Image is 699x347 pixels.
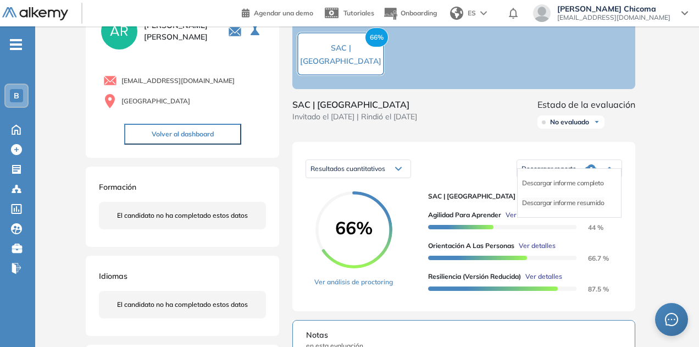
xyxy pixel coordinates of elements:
[144,20,215,43] span: [PERSON_NAME] [PERSON_NAME]
[14,91,19,100] span: B
[506,210,542,220] span: Ver detalles
[522,197,604,208] li: Descargar informe resumido
[292,111,417,123] span: Invitado el [DATE] | Rindió el [DATE]
[121,96,190,106] span: [GEOGRAPHIC_DATA]
[2,7,68,21] img: Logo
[575,254,609,262] span: 66.7 %
[121,76,235,86] span: [EMAIL_ADDRESS][DOMAIN_NAME]
[575,223,603,232] span: 44 %
[521,272,562,282] button: Ver detalles
[99,182,136,192] span: Formación
[428,210,501,220] span: Agilidad para Aprender
[310,164,385,173] span: Resultados cuantitativos
[306,329,622,341] span: Notas
[428,241,514,251] span: Orientación a las personas
[550,118,589,126] span: No evaluado
[557,13,670,22] span: [EMAIL_ADDRESS][DOMAIN_NAME]
[428,272,521,282] span: Resiliencia (versión reducida)
[315,219,392,236] span: 66%
[365,27,389,47] span: 66%
[519,241,556,251] span: Ver detalles
[514,241,556,251] button: Ver detalles
[501,210,542,220] button: Ver detalles
[401,9,437,17] span: Onboarding
[525,272,562,282] span: Ver detalles
[300,43,381,66] span: SAC | [GEOGRAPHIC_DATA]
[522,178,603,189] li: Descargar informe completo
[99,271,127,281] span: Idiomas
[99,11,140,52] img: PROFILE_MENU_LOGO_USER
[343,9,374,17] span: Tutoriales
[314,277,393,287] a: Ver análisis de proctoring
[10,43,22,46] i: -
[117,300,248,310] span: El candidato no ha completado estos datos
[242,5,313,19] a: Agendar una demo
[450,7,463,20] img: world
[480,11,487,15] img: arrow
[575,285,609,293] span: 87.5 %
[428,191,613,201] span: SAC | [GEOGRAPHIC_DATA]
[537,98,635,111] span: Estado de la evaluación
[117,211,248,221] span: El candidato no ha completado estos datos
[593,119,600,125] img: Ícono de flecha
[557,4,670,13] span: [PERSON_NAME] Chicoma
[665,313,678,326] span: message
[246,21,266,41] button: Seleccione la evaluación activa
[254,9,313,17] span: Agendar una demo
[468,8,476,18] span: ES
[292,98,417,111] span: SAC | [GEOGRAPHIC_DATA]
[522,164,576,173] span: Descargar reporte
[124,124,241,145] button: Volver al dashboard
[383,2,437,25] button: Onboarding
